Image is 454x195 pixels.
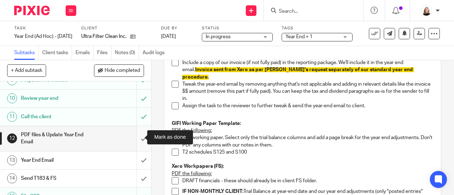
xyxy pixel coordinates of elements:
[81,25,152,31] label: Client
[161,25,193,31] label: Due by
[14,33,72,40] div: Year End (Ad Hoc) - [DATE]
[182,102,433,109] p: Assign the task to the reviewer to further tweak & send the year-end email to client.
[14,6,50,15] img: Pixie
[143,46,168,60] a: Audit logs
[278,8,342,15] input: Search
[172,164,224,169] strong: Xero Workpapers (FS):
[172,121,241,126] strong: GIFI Working Paper Template:
[21,155,93,166] h1: Year End Email
[182,81,433,102] p: Tweak the year-end email by removing anything that's not applicable and adding in relevant detail...
[7,155,17,165] div: 13
[81,33,127,40] p: Ultra Filter Clean Inc.
[182,59,433,81] p: Include a copy of our invoice (if not fully paid) in the reporting package. We'll include it in t...
[21,173,93,184] h1: Send T183 & FS
[182,67,414,79] span: Invoice sent from Xero as per [PERSON_NAME]'s request separately of our standard year end procedure.
[94,64,144,76] button: Hide completed
[7,93,17,103] div: 10
[172,171,212,176] u: PDF the following:
[202,25,273,31] label: Status
[172,128,212,133] u: PDF the following:
[286,34,312,39] span: Year End + 1
[7,173,17,183] div: 14
[7,133,17,143] div: 12
[21,111,93,122] h1: Call the client
[282,25,353,31] label: Tags
[182,134,433,149] p: GIFI working paper. Select only the trial balance columns and add a page break for the year end a...
[182,149,433,156] p: T2 schedules S125 and S100
[421,5,432,16] img: Screenshot%202023-11-02%20134555.png
[115,46,139,60] a: Notes (0)
[7,64,46,76] button: + Add subtask
[182,189,243,194] strong: IF NON-MONTHLY CLIENT:
[97,46,111,60] a: Files
[7,112,17,122] div: 11
[105,68,140,74] span: Hide completed
[14,46,39,60] a: Subtasks
[21,130,93,148] h1: PDF files & Update Year End Email
[206,34,231,39] span: In progress
[76,46,94,60] a: Emails
[14,25,72,31] label: Task
[182,177,433,184] p: DRAFT financials - these should already be in client FS folder.
[161,34,176,39] span: [DATE]
[42,46,72,60] a: Client tasks
[14,33,72,40] div: Year End (Ad Hoc) - August 2025
[21,93,93,104] h1: Review year end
